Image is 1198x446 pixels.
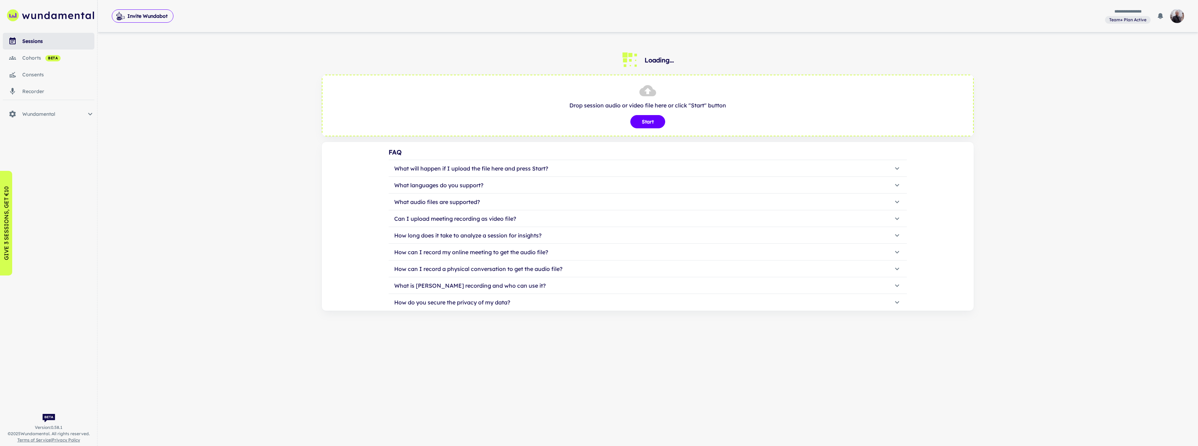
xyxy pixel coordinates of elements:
[17,437,51,443] a: Terms of Service
[3,50,94,66] a: cohorts beta
[645,55,674,65] h6: Loading...
[394,181,483,189] p: What languages do you support?
[1105,16,1151,23] span: View and manage your current plan and billing details.
[394,198,480,206] p: What audio files are supported?
[17,437,80,443] span: |
[112,9,173,23] button: Invite Wundabot
[394,248,548,256] p: How can I record my online meeting to get the audio file?
[8,431,90,437] span: © 2025 Wundamental. All rights reserved.
[389,160,907,177] button: What will happen if I upload the file here and press Start?
[389,177,907,194] button: What languages do you support?
[45,55,61,61] span: beta
[394,298,510,307] p: How do you secure the privacy of my data?
[389,148,907,157] div: FAQ
[389,227,907,244] button: How long does it take to analyze a session for insights?
[22,88,94,95] div: recorder
[1105,15,1151,24] a: View and manage your current plan and billing details.
[22,110,86,118] span: Wundamental
[394,164,548,173] p: What will happen if I upload the file here and press Start?
[389,210,907,227] button: Can I upload meeting recording as video file?
[22,37,94,45] div: sessions
[394,214,516,223] p: Can I upload meeting recording as video file?
[1106,17,1149,23] span: Team+ Plan Active
[3,66,94,83] a: consents
[3,83,94,100] a: recorder
[3,106,94,122] div: Wundamental
[2,186,10,260] p: GIVE 3 SESSIONS, GET €10
[394,281,546,290] p: What is [PERSON_NAME] recording and who can use it?
[112,9,173,23] span: Invite Wundabot to record a meeting
[52,437,80,443] a: Privacy Policy
[389,260,907,277] button: How can I record a physical conversation to get the audio file?
[389,244,907,260] button: How can I record my online meeting to get the audio file?
[1170,9,1184,23] img: photoURL
[389,294,907,311] button: How do you secure the privacy of my data?
[22,54,94,62] div: cohorts
[394,231,542,240] p: How long does it take to analyze a session for insights?
[329,101,966,109] p: Drop session audio or video file here or click "Start" button
[630,115,665,128] button: Start
[22,71,94,78] div: consents
[35,424,62,431] span: Version: 0.58.1
[394,265,562,273] p: How can I record a physical conversation to get the audio file?
[389,277,907,294] button: What is [PERSON_NAME] recording and who can use it?
[389,194,907,210] button: What audio files are supported?
[3,33,94,50] a: sessions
